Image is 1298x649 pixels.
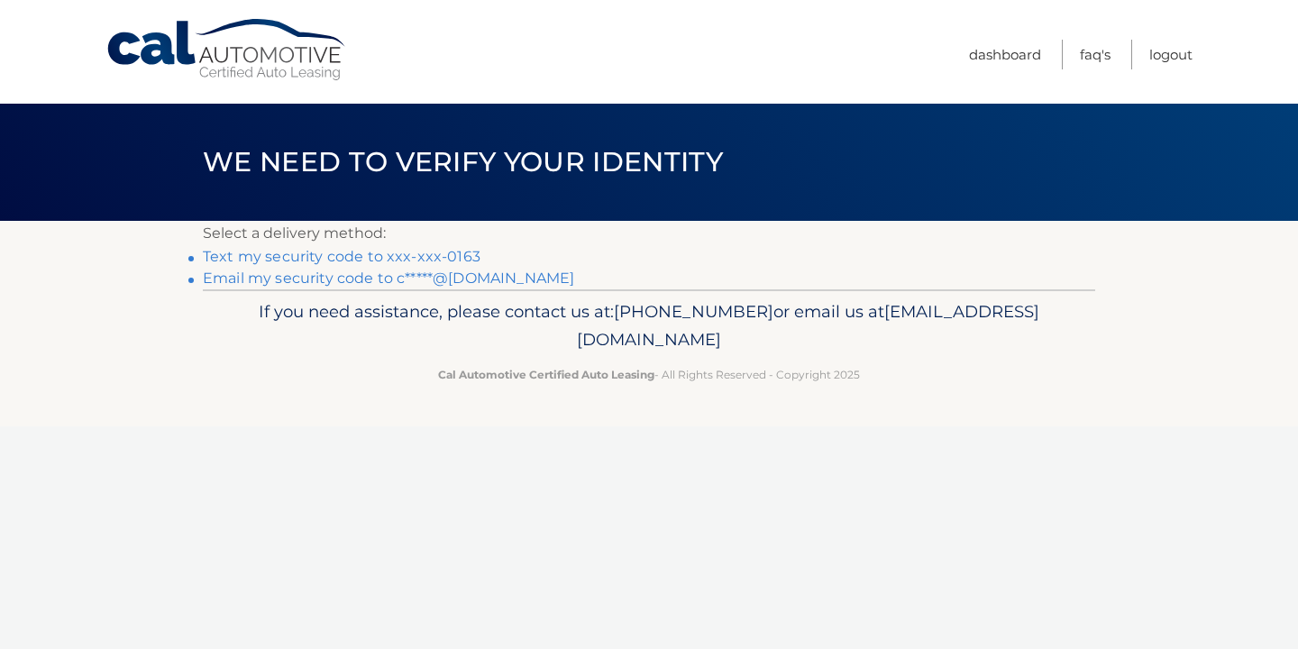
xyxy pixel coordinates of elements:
[614,301,773,322] span: [PHONE_NUMBER]
[203,270,574,287] a: Email my security code to c*****@[DOMAIN_NAME]
[969,40,1041,69] a: Dashboard
[105,18,349,82] a: Cal Automotive
[215,365,1083,384] p: - All Rights Reserved - Copyright 2025
[1149,40,1193,69] a: Logout
[438,368,654,381] strong: Cal Automotive Certified Auto Leasing
[1080,40,1111,69] a: FAQ's
[215,297,1083,355] p: If you need assistance, please contact us at: or email us at
[203,145,723,178] span: We need to verify your identity
[203,248,480,265] a: Text my security code to xxx-xxx-0163
[203,221,1095,246] p: Select a delivery method:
